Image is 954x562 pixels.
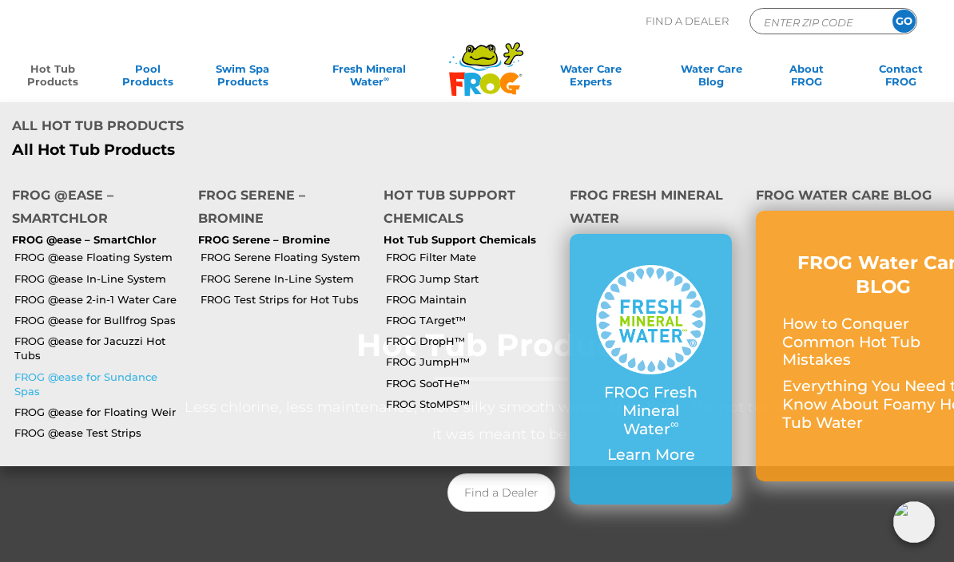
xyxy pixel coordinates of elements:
a: FROG Serene Floating System [201,250,372,264]
a: FROG TArget™ [386,313,558,327]
a: Fresh MineralWater∞ [300,62,439,94]
p: FROG Fresh Mineral Water [596,384,706,438]
a: FROG Maintain [386,292,558,307]
a: Find a Dealer [447,473,555,512]
h4: All Hot Tub Products [12,114,499,141]
a: FROG DropH™ [386,334,558,348]
a: FROG Test Strips for Hot Tubs [201,292,372,307]
a: FROG Jump Start [386,271,558,286]
h4: FROG Fresh Mineral Water [570,184,732,234]
a: FROG @ease 2-in-1 Water Care [14,292,186,307]
sup: ∞ [384,74,389,83]
a: Hot TubProducts [16,62,89,94]
a: Swim SpaProducts [205,62,279,94]
a: FROG SooTHe™ [386,376,558,390]
input: Zip Code Form [762,13,870,31]
a: FROG @ease for Jacuzzi Hot Tubs [14,334,186,362]
a: Water CareExperts [527,62,654,94]
a: FROG @ease Floating System [14,250,186,264]
a: FROG @ease for Bullfrog Spas [14,313,186,327]
p: Find A Dealer [646,8,729,34]
a: Water CareBlog [674,62,748,94]
p: Learn More [596,446,706,465]
a: Hot Tub Support Chemicals [384,233,536,246]
a: All Hot Tub Products [12,141,499,160]
a: FROG @ease for Floating Weir [14,405,186,419]
img: openIcon [893,501,935,543]
input: GO [892,10,916,33]
a: FROG @ease for Sundance Spas [14,370,186,398]
a: FROG Filter Mate [386,250,558,264]
h4: FROG Serene – Bromine [198,184,360,234]
sup: ∞ [670,417,678,431]
a: FROG Fresh Mineral Water∞ Learn More [596,265,706,473]
a: FROG @ease In-Line System [14,271,186,286]
a: ContactFROG [865,62,938,94]
a: FROG JumpH™ [386,354,558,369]
h4: FROG @ease – SmartChlor [12,184,174,234]
p: FROG Serene – Bromine [198,234,360,247]
a: FROG @ease Test Strips [14,425,186,440]
a: FROG Serene In-Line System [201,271,372,286]
p: FROG @ease – SmartChlor [12,234,174,247]
h4: Hot Tub Support Chemicals [384,184,546,234]
a: PoolProducts [111,62,185,94]
a: AboutFROG [769,62,843,94]
a: FROG StoMPS™ [386,397,558,411]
